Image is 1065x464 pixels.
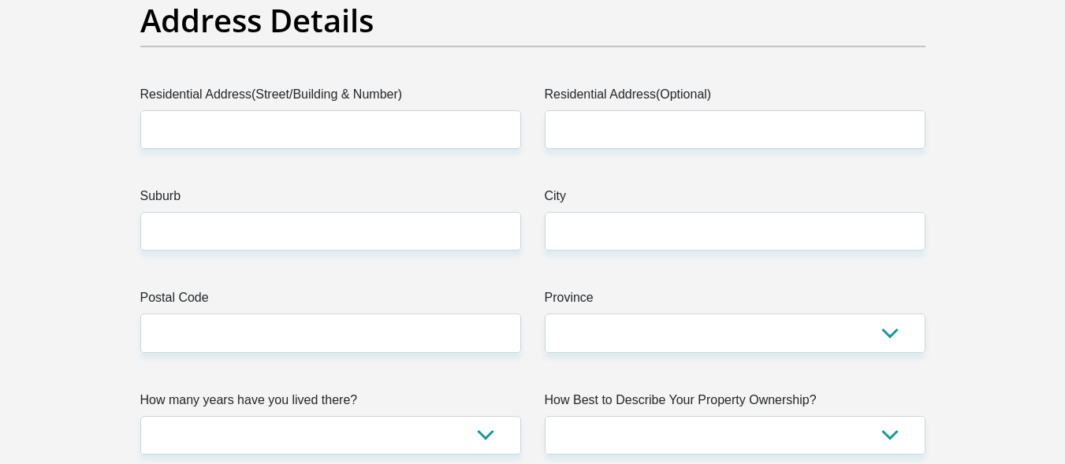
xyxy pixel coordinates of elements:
[545,314,925,352] select: Please Select a Province
[140,416,521,455] select: Please select a value
[545,288,925,314] label: Province
[545,212,925,251] input: City
[140,110,521,149] input: Valid residential address
[140,85,521,110] label: Residential Address(Street/Building & Number)
[140,288,521,314] label: Postal Code
[545,110,925,149] input: Address line 2 (Optional)
[545,391,925,416] label: How Best to Describe Your Property Ownership?
[140,212,521,251] input: Suburb
[140,2,925,39] h2: Address Details
[545,85,925,110] label: Residential Address(Optional)
[140,187,521,212] label: Suburb
[545,187,925,212] label: City
[140,314,521,352] input: Postal Code
[140,391,521,416] label: How many years have you lived there?
[545,416,925,455] select: Please select a value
